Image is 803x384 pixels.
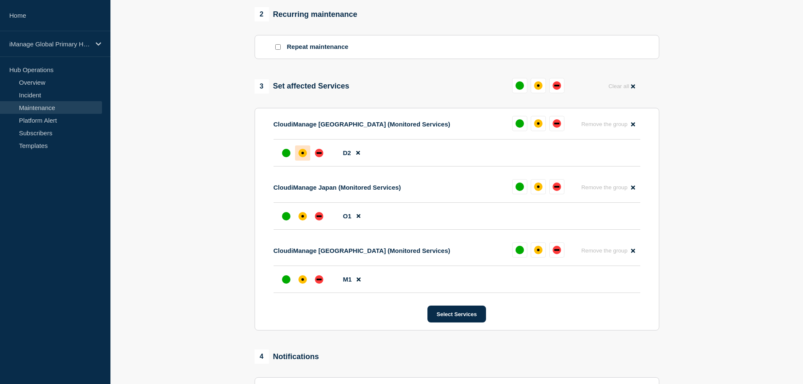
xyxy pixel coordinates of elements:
[298,275,307,284] div: affected
[549,116,564,131] button: down
[315,275,323,284] div: down
[275,44,281,50] input: Repeat maintenance
[315,212,323,220] div: down
[581,184,628,191] span: Remove the group
[531,179,546,194] button: affected
[549,242,564,258] button: down
[531,78,546,93] button: affected
[274,121,450,128] p: CloudiManage [GEOGRAPHIC_DATA] (Monitored Services)
[549,179,564,194] button: down
[531,116,546,131] button: affected
[274,247,450,254] p: CloudiManage [GEOGRAPHIC_DATA] (Monitored Services)
[255,7,269,21] span: 2
[512,78,527,93] button: up
[553,81,561,90] div: down
[343,212,352,220] span: O1
[516,81,524,90] div: up
[576,242,640,259] button: Remove the group
[512,116,527,131] button: up
[534,119,542,128] div: affected
[255,79,349,94] div: Set affected Services
[534,183,542,191] div: affected
[512,179,527,194] button: up
[298,212,307,220] div: affected
[343,149,351,156] span: D2
[287,43,349,51] p: Repeat maintenance
[516,246,524,254] div: up
[516,183,524,191] div: up
[512,242,527,258] button: up
[282,149,290,157] div: up
[274,184,401,191] p: CloudiManage Japan (Monitored Services)
[534,246,542,254] div: affected
[581,247,628,254] span: Remove the group
[516,119,524,128] div: up
[427,306,486,322] button: Select Services
[576,179,640,196] button: Remove the group
[343,276,352,283] span: M1
[553,119,561,128] div: down
[534,81,542,90] div: affected
[255,79,269,94] span: 3
[531,242,546,258] button: affected
[553,246,561,254] div: down
[581,121,628,127] span: Remove the group
[298,149,307,157] div: affected
[255,7,357,21] div: Recurring maintenance
[549,78,564,93] button: down
[282,212,290,220] div: up
[255,349,269,364] span: 4
[282,275,290,284] div: up
[576,116,640,132] button: Remove the group
[315,149,323,157] div: down
[9,40,90,48] p: iManage Global Primary Hub
[255,349,319,364] div: Notifications
[603,78,640,94] button: Clear all
[553,183,561,191] div: down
